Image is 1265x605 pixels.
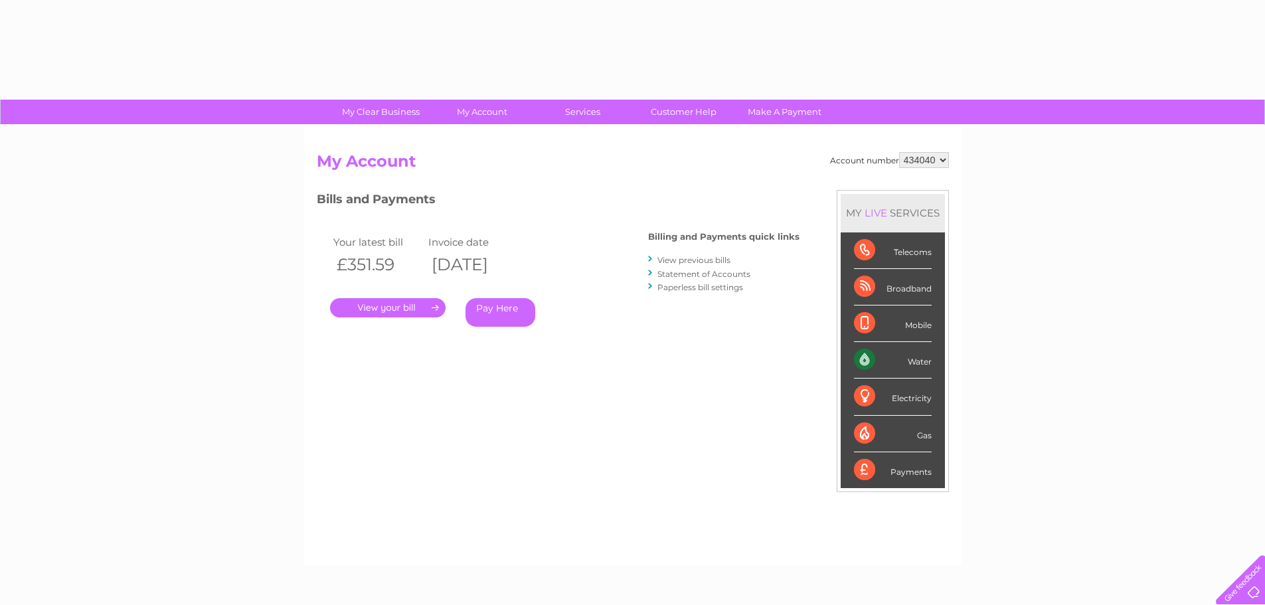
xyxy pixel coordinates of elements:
div: Water [854,342,932,379]
div: Electricity [854,379,932,415]
a: Paperless bill settings [657,282,743,292]
h2: My Account [317,152,949,177]
h3: Bills and Payments [317,190,800,213]
td: Your latest bill [330,233,426,251]
div: Account number [830,152,949,168]
a: View previous bills [657,255,730,265]
th: £351.59 [330,251,426,278]
div: Broadband [854,269,932,305]
a: Customer Help [629,100,738,124]
a: Make A Payment [730,100,839,124]
div: MY SERVICES [841,194,945,232]
a: My Account [427,100,537,124]
a: Pay Here [465,298,535,327]
a: . [330,298,446,317]
th: [DATE] [425,251,521,278]
td: Invoice date [425,233,521,251]
div: Mobile [854,305,932,342]
a: My Clear Business [326,100,436,124]
div: Gas [854,416,932,452]
div: Payments [854,452,932,488]
a: Statement of Accounts [657,269,750,279]
div: LIVE [862,207,890,219]
h4: Billing and Payments quick links [648,232,800,242]
div: Telecoms [854,232,932,269]
a: Services [528,100,637,124]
